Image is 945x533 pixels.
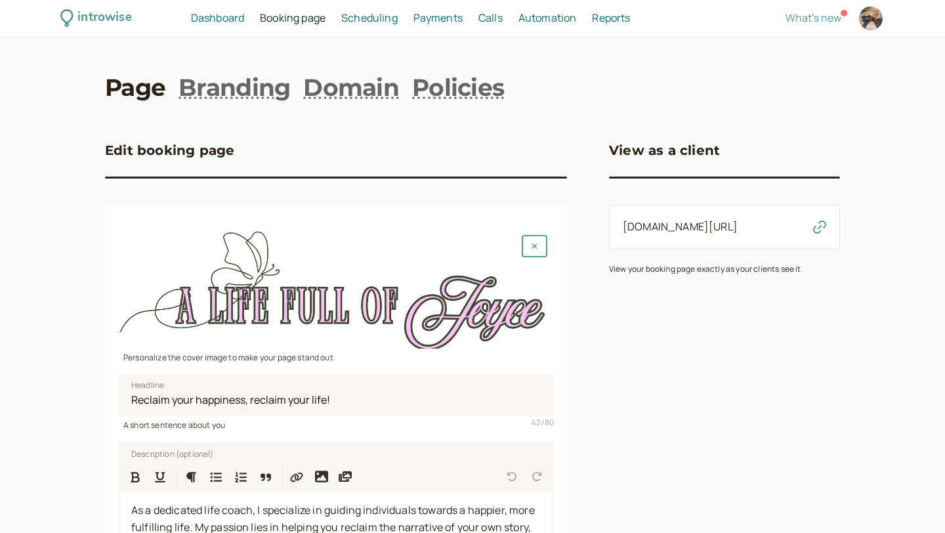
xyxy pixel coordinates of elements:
button: Format Bold [123,465,147,488]
button: Numbered List [229,465,253,488]
button: What's new [786,12,841,24]
button: Bulleted List [204,465,228,488]
span: Calls [478,11,503,25]
a: Account [857,5,885,32]
a: introwise [60,8,132,28]
iframe: Chat Widget [879,470,945,533]
button: Quote [254,465,278,488]
button: Insert Link [285,465,308,488]
a: Reports [592,10,630,27]
button: Insert media [333,465,357,488]
a: Page [105,71,165,104]
button: Insert image [310,465,333,488]
span: Automation [518,11,577,25]
a: Scheduling [341,10,398,27]
h3: Edit booking page [105,140,234,161]
span: What's new [786,11,841,25]
a: Policies [412,71,504,104]
div: A short sentence about you [118,416,554,431]
a: [DOMAIN_NAME][URL] [623,219,738,234]
span: Headline [131,379,164,392]
small: View your booking page exactly as your clients see it [609,263,801,274]
div: Personalize the cover image to make your page stand out [118,349,554,364]
button: Undo [500,465,524,488]
span: Payments [413,11,463,25]
div: introwise [77,8,131,28]
a: Dashboard [191,10,244,27]
a: Calls [478,10,503,27]
a: Payments [413,10,463,27]
span: Reports [592,11,630,25]
button: Format Underline [148,465,172,488]
h3: View as a client [609,140,720,161]
a: Automation [518,10,577,27]
a: Domain [303,71,399,104]
input: Headline [118,374,554,416]
a: Branding [178,71,290,104]
button: Redo [525,465,549,488]
button: Remove [522,235,547,257]
span: Booking page [260,11,325,25]
span: Dashboard [191,11,244,25]
button: Formatting Options [179,465,203,488]
label: Description (optional) [121,446,214,459]
span: Scheduling [341,11,398,25]
a: Booking page [260,10,325,27]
